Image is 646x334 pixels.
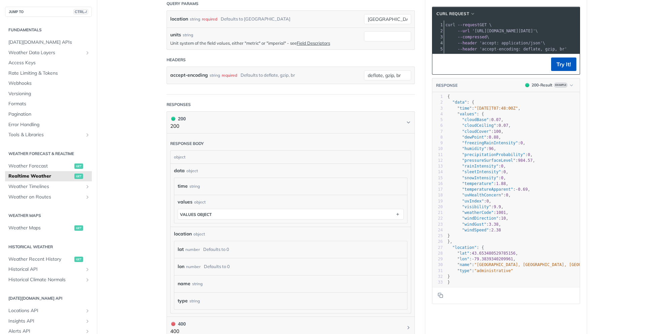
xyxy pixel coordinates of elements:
[447,94,450,99] span: {
[447,141,525,145] span: : ,
[432,192,443,198] div: 18
[501,164,503,169] span: 0
[432,123,443,128] div: 6
[432,158,443,163] div: 12
[8,70,90,77] span: Rate Limiting & Tokens
[170,141,204,147] div: Response body
[5,109,92,119] a: Pagination
[499,123,508,128] span: 0.07
[518,187,528,192] span: 0.69
[190,14,200,24] div: string
[192,279,203,289] div: string
[5,27,92,33] h2: Fundamentals
[8,163,73,170] span: Weather Forecast
[432,280,443,285] div: 33
[432,204,443,210] div: 20
[432,187,443,192] div: 17
[74,225,83,231] span: get
[432,46,444,52] div: 5
[5,7,92,17] button: JUMP TOCTRL-/
[85,132,90,138] button: Show subpages for Tools & Libraries
[74,257,83,262] span: get
[432,227,443,233] div: 24
[8,194,83,200] span: Weather on Routes
[447,100,474,105] span: : {
[447,251,518,256] span: : ,
[5,223,92,233] a: Weather Mapsget
[432,262,443,268] div: 30
[5,89,92,99] a: Versioning
[447,245,484,250] span: : {
[8,111,90,118] span: Pagination
[174,230,192,237] span: location
[432,163,443,169] div: 13
[506,193,508,197] span: 0
[406,325,411,330] svg: Chevron
[178,296,188,306] label: type
[458,41,477,45] span: --header
[85,329,90,334] button: Show subpages for Alerts API
[462,228,489,232] span: "windSpeed"
[447,135,501,140] span: : ,
[472,257,474,261] span: -
[185,245,200,254] div: number
[170,115,411,130] button: 200 200200
[8,132,83,138] span: Tools & Libraries
[518,158,533,163] span: 984.57
[85,319,90,324] button: Show subpages for Insights API
[452,245,476,250] span: "location"
[447,193,511,197] span: : ,
[432,106,443,111] div: 3
[489,135,499,140] span: 0.88
[457,106,472,111] span: "time"
[174,167,185,174] span: data
[5,171,92,181] a: Realtime Weatherget
[457,268,472,273] span: "type"
[194,199,206,205] div: object
[167,1,199,7] div: Query Params
[462,164,498,169] span: "rainIntensity"
[5,192,92,202] a: Weather on RoutesShow subpages for Weather on Routes
[8,39,90,46] span: [DATE][DOMAIN_NAME] APIs
[183,32,193,38] div: string
[501,216,506,221] span: 10
[447,205,503,209] span: : ,
[458,47,477,51] span: --header
[462,199,484,203] span: "uvIndex"
[5,68,92,78] a: Rate Limiting & Tokens
[432,117,443,123] div: 5
[186,168,198,174] div: object
[432,245,443,251] div: 27
[5,244,92,250] h2: Historical Weather
[436,82,458,89] button: RESPONSE
[5,48,92,58] a: Weather Data LayersShow subpages for Weather Data Layers
[489,222,499,227] span: 3.38
[171,151,409,163] div: object
[170,14,188,24] label: location
[186,262,201,271] div: number
[447,274,450,279] span: }
[203,245,229,254] div: Defaults to 0
[432,129,443,135] div: 7
[462,117,489,122] span: "cloudBase"
[8,225,73,231] span: Weather Maps
[432,181,443,187] div: 16
[554,82,568,88] span: Example
[432,222,443,227] div: 23
[447,239,453,244] span: },
[462,210,494,215] span: "weatherCode"
[432,152,443,158] div: 11
[521,141,523,145] span: 0
[432,22,444,28] div: 1
[472,29,535,33] span: '[URL][DOMAIN_NAME][DATE]'
[193,231,205,237] div: object
[447,257,515,261] span: : ,
[85,184,90,189] button: Show subpages for Weather Timelines
[462,146,486,151] span: "humidity"
[447,152,533,157] span: : ,
[474,106,518,111] span: "[DATE]T07:48:00Z"
[85,267,90,272] button: Show subpages for Historical API
[447,216,508,221] span: : ,
[462,123,496,128] span: "cloudCeiling"
[432,40,444,46] div: 4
